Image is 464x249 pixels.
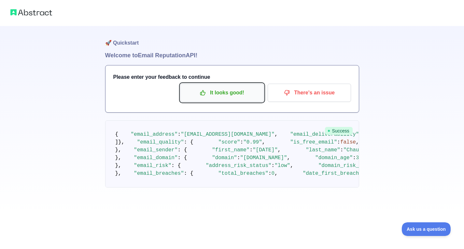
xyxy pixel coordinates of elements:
span: "Chauhan" [343,147,371,153]
h3: Please enter your feedback to continue [113,73,351,81]
span: : { [178,155,187,161]
span: "score" [218,139,240,145]
span: , [274,171,278,176]
span: : [337,139,340,145]
span: : { [184,171,193,176]
span: "email_address" [131,131,178,137]
span: "domain_risk_status" [318,163,381,169]
span: : [237,155,240,161]
span: : { [178,147,187,153]
span: "total_breaches" [218,171,268,176]
h1: Welcome to Email Reputation API! [105,51,359,60]
span: Success [325,127,353,135]
span: : { [171,163,181,169]
span: "email_sender" [134,147,177,153]
span: : [272,163,275,169]
span: : [240,139,244,145]
span: "domain_age" [315,155,353,161]
span: "last_name" [306,147,340,153]
span: "email_quality" [137,139,184,145]
span: , [290,163,293,169]
span: : [340,147,344,153]
span: "[DATE]" [253,147,278,153]
span: "low" [274,163,290,169]
p: It looks good! [185,87,259,98]
span: , [287,155,290,161]
span: , [278,147,281,153]
span: "address_risk_status" [206,163,272,169]
span: : { [184,139,193,145]
span: "domain" [212,155,237,161]
span: "is_free_email" [290,139,337,145]
span: "0.99" [243,139,262,145]
span: "email_risk" [134,163,171,169]
span: : [178,131,181,137]
span: , [356,139,359,145]
span: , [262,139,265,145]
span: : [353,155,356,161]
button: There's an issue [268,84,351,102]
iframe: Toggle Customer Support [402,222,451,236]
span: "date_first_breached" [303,171,369,176]
p: There's an issue [273,87,346,98]
h1: 🚀 Quickstart [105,26,359,51]
span: "email_breaches" [134,171,184,176]
span: : [249,147,253,153]
span: "email_domain" [134,155,177,161]
img: Abstract logo [10,8,52,17]
span: false [340,139,356,145]
span: "[EMAIL_ADDRESS][DOMAIN_NAME]" [181,131,274,137]
span: : [268,171,272,176]
span: 0 [272,171,275,176]
span: , [274,131,278,137]
span: 3121 [356,155,368,161]
span: "email_deliverability" [290,131,359,137]
span: "first_name" [212,147,249,153]
span: { [115,131,119,137]
span: "[DOMAIN_NAME]" [240,155,287,161]
button: It looks good! [180,84,264,102]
